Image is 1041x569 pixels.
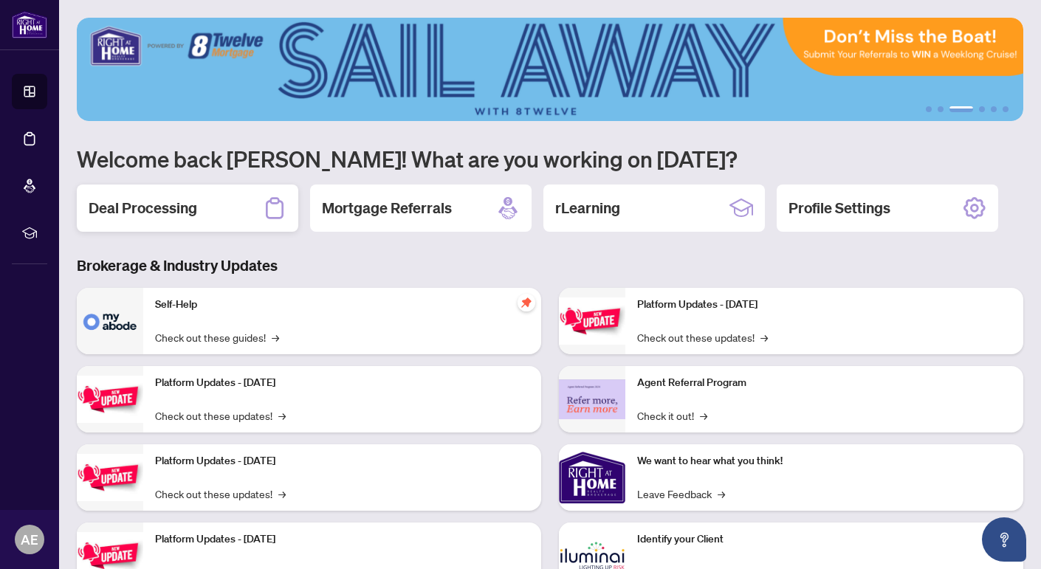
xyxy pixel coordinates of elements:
[155,407,286,424] a: Check out these updates!→
[155,453,529,469] p: Platform Updates - [DATE]
[155,486,286,502] a: Check out these updates!→
[278,486,286,502] span: →
[518,294,535,311] span: pushpin
[979,106,985,112] button: 4
[982,517,1026,562] button: Open asap
[155,297,529,313] p: Self-Help
[1003,106,1009,112] button: 6
[555,198,620,218] h2: rLearning
[278,407,286,424] span: →
[760,329,768,345] span: →
[77,145,1023,173] h1: Welcome back [PERSON_NAME]! What are you working on [DATE]?
[77,376,143,422] img: Platform Updates - September 16, 2025
[559,379,625,420] img: Agent Referral Program
[637,329,768,345] a: Check out these updates!→
[637,297,1011,313] p: Platform Updates - [DATE]
[789,198,890,218] h2: Profile Settings
[938,106,944,112] button: 2
[155,329,279,345] a: Check out these guides!→
[926,106,932,112] button: 1
[77,454,143,500] img: Platform Updates - July 21, 2025
[21,529,38,550] span: AE
[155,531,529,548] p: Platform Updates - [DATE]
[559,444,625,511] img: We want to hear what you think!
[77,18,1023,121] img: Slide 2
[77,288,143,354] img: Self-Help
[718,486,725,502] span: →
[272,329,279,345] span: →
[322,198,452,218] h2: Mortgage Referrals
[637,453,1011,469] p: We want to hear what you think!
[155,375,529,391] p: Platform Updates - [DATE]
[637,407,707,424] a: Check it out!→
[637,375,1011,391] p: Agent Referral Program
[991,106,997,112] button: 5
[89,198,197,218] h2: Deal Processing
[949,106,973,112] button: 3
[12,11,47,38] img: logo
[637,486,725,502] a: Leave Feedback→
[559,297,625,344] img: Platform Updates - June 23, 2025
[77,255,1023,276] h3: Brokerage & Industry Updates
[637,531,1011,548] p: Identify your Client
[700,407,707,424] span: →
